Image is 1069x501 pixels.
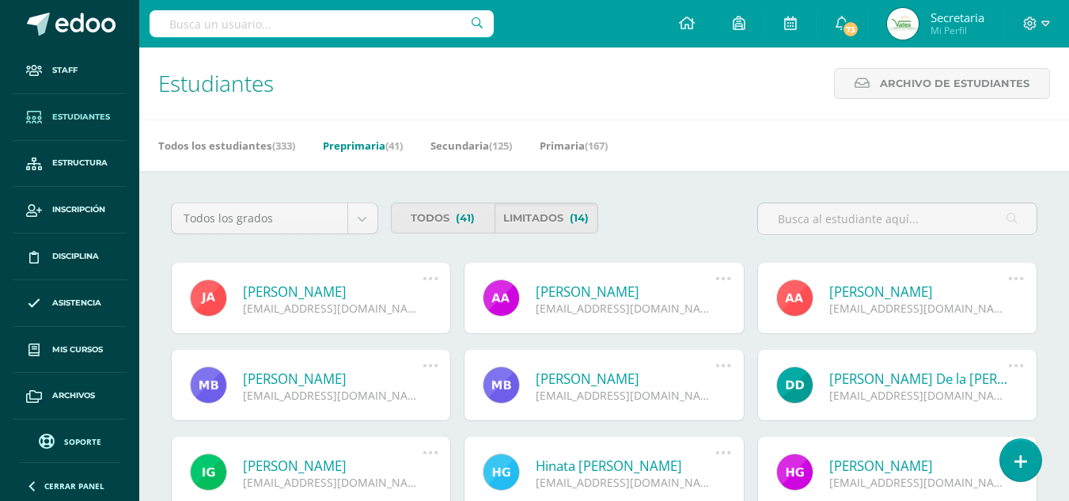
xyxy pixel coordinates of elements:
[758,203,1037,234] input: Busca al estudiante aquí...
[829,388,1009,403] div: [EMAIL_ADDRESS][DOMAIN_NAME]
[829,301,1009,316] div: [EMAIL_ADDRESS][DOMAIN_NAME]
[13,47,127,94] a: Staff
[489,139,512,153] span: (125)
[323,133,403,158] a: Preprimaria(41)
[536,370,715,388] a: [PERSON_NAME]
[52,64,78,77] span: Staff
[52,389,95,402] span: Archivos
[52,111,110,123] span: Estudiantes
[243,457,423,475] a: [PERSON_NAME]
[13,187,127,233] a: Inscripción
[536,475,715,490] div: [EMAIL_ADDRESS][DOMAIN_NAME]
[13,141,127,188] a: Estructura
[52,250,99,263] span: Disciplina
[829,457,1009,475] a: [PERSON_NAME]
[243,388,423,403] div: [EMAIL_ADDRESS][DOMAIN_NAME]
[52,203,105,216] span: Inscripción
[570,203,589,233] span: (14)
[64,436,101,447] span: Soporte
[536,457,715,475] a: Hinata [PERSON_NAME]
[13,280,127,327] a: Asistencia
[243,283,423,301] a: [PERSON_NAME]
[150,10,494,37] input: Busca un usuario...
[272,139,295,153] span: (333)
[52,157,108,169] span: Estructura
[19,430,120,451] a: Soporte
[243,301,423,316] div: [EMAIL_ADDRESS][DOMAIN_NAME]
[536,283,715,301] a: [PERSON_NAME]
[158,68,274,98] span: Estudiantes
[842,21,859,38] span: 73
[880,69,1029,98] span: Archivo de Estudiantes
[430,133,512,158] a: Secundaria(125)
[243,475,423,490] div: [EMAIL_ADDRESS][DOMAIN_NAME]
[172,203,377,233] a: Todos los grados
[158,133,295,158] a: Todos los estudiantes(333)
[536,301,715,316] div: [EMAIL_ADDRESS][DOMAIN_NAME]
[52,297,101,309] span: Asistencia
[184,203,335,233] span: Todos los grados
[829,475,1009,490] div: [EMAIL_ADDRESS][DOMAIN_NAME]
[495,203,598,233] a: Limitados(14)
[52,343,103,356] span: Mis cursos
[44,480,104,492] span: Cerrar panel
[829,370,1009,388] a: [PERSON_NAME] De la [PERSON_NAME]
[243,370,423,388] a: [PERSON_NAME]
[585,139,608,153] span: (167)
[887,8,919,40] img: a032445636b14dacb2c1d12403a156a7.png
[456,203,475,233] span: (41)
[391,203,495,233] a: Todos(41)
[385,139,403,153] span: (41)
[931,24,984,37] span: Mi Perfil
[540,133,608,158] a: Primaria(167)
[13,327,127,374] a: Mis cursos
[13,233,127,280] a: Disciplina
[834,68,1050,99] a: Archivo de Estudiantes
[931,9,984,25] span: Secretaria
[536,388,715,403] div: [EMAIL_ADDRESS][DOMAIN_NAME]
[13,94,127,141] a: Estudiantes
[829,283,1009,301] a: [PERSON_NAME]
[13,373,127,419] a: Archivos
